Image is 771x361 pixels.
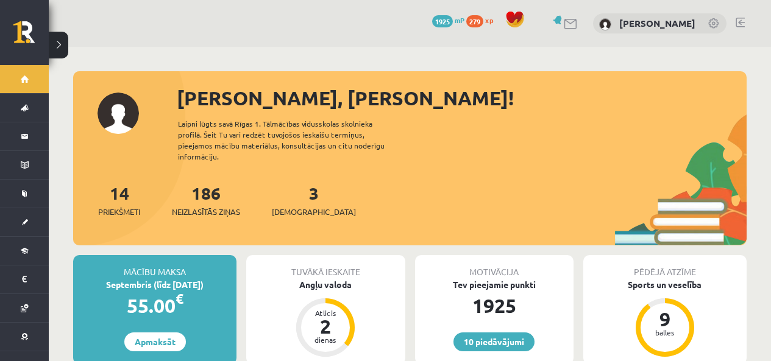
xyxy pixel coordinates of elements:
a: Rīgas 1. Tālmācības vidusskola [13,21,49,52]
a: 186Neizlasītās ziņas [172,182,240,218]
div: Tuvākā ieskaite [246,255,405,278]
a: 3[DEMOGRAPHIC_DATA] [272,182,356,218]
div: 55.00 [73,291,236,320]
div: [PERSON_NAME], [PERSON_NAME]! [177,83,747,113]
div: Atlicis [307,309,344,317]
div: balles [647,329,683,336]
div: dienas [307,336,344,343]
a: Sports un veselība 9 balles [583,278,747,359]
div: Angļu valoda [246,278,405,291]
a: 279 xp [466,15,499,25]
span: mP [455,15,464,25]
a: 10 piedāvājumi [453,332,535,351]
div: Tev pieejamie punkti [415,278,574,291]
span: € [176,290,183,307]
span: [DEMOGRAPHIC_DATA] [272,206,356,218]
a: 1925 mP [432,15,464,25]
span: Neizlasītās ziņas [172,206,240,218]
div: 1925 [415,291,574,320]
a: Angļu valoda Atlicis 2 dienas [246,278,405,359]
a: [PERSON_NAME] [619,17,695,29]
div: Motivācija [415,255,574,278]
div: Pēdējā atzīme [583,255,747,278]
span: Priekšmeti [98,206,140,218]
div: Sports un veselība [583,278,747,291]
div: Mācību maksa [73,255,236,278]
img: Daniela Fedukoviča [599,18,611,30]
span: xp [485,15,493,25]
a: 14Priekšmeti [98,182,140,218]
div: Laipni lūgts savā Rīgas 1. Tālmācības vidusskolas skolnieka profilā. Šeit Tu vari redzēt tuvojošo... [178,118,406,162]
div: Septembris (līdz [DATE]) [73,278,236,291]
span: 1925 [432,15,453,27]
div: 9 [647,309,683,329]
span: 279 [466,15,483,27]
a: Apmaksāt [124,332,186,351]
div: 2 [307,317,344,336]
